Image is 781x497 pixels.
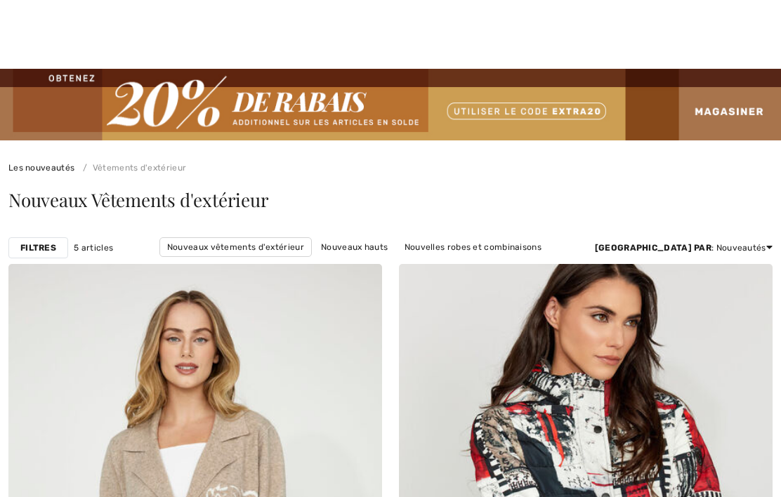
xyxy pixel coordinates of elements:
[367,257,495,275] a: Nouvelles vestes et blazers
[74,241,113,254] span: 5 articles
[20,241,56,254] strong: Filtres
[77,163,187,173] a: Vêtements d'extérieur
[131,257,230,275] a: Nouveaux pantalons
[314,238,395,256] a: Nouveaux hauts
[497,257,577,275] a: Nouvelles jupes
[232,257,364,275] a: Nouveaux pulls et cardigans
[8,187,268,212] span: Nouveaux Vêtements d'extérieur
[8,163,74,173] a: Les nouveautés
[159,237,312,257] a: Nouveaux vêtements d'extérieur
[398,238,549,256] a: Nouvelles robes et combinaisons
[595,241,773,254] div: : Nouveautés
[595,243,711,253] strong: [GEOGRAPHIC_DATA] par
